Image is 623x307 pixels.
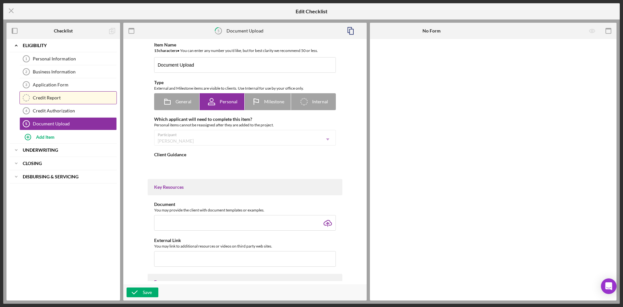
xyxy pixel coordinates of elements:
[25,70,27,74] tspan: 2
[33,82,116,87] div: Application Form
[154,47,336,54] div: You can enter any number you'd like, but for best clarity we recommend 50 or less.
[154,207,336,213] div: You may provide the client with document templates or examples.
[19,91,117,104] a: Credit Report
[220,99,238,104] span: Personal
[154,279,336,285] div: Forms
[143,288,152,297] div: Save
[19,104,117,117] a: 4Credit Authorization
[19,65,117,78] a: 2Business Information
[54,28,73,33] b: Checklist
[264,99,284,104] span: Milestone
[422,28,441,33] b: No Form
[154,238,336,243] div: External Link
[296,8,327,14] h5: Edit Checklist
[226,28,263,33] div: Document Upload
[19,52,117,65] a: 1Personal Information
[154,243,336,249] div: You may link to additional resources or videos on third party web sites.
[33,108,116,113] div: Credit Authorization
[127,288,158,297] button: Save
[25,83,27,87] tspan: 3
[154,152,336,157] div: Client Guidance
[154,42,336,47] div: Item Name
[154,122,336,128] div: Personal items cannot be reassigned after they are added to the project.
[23,175,79,179] b: Disbursing & Servicing
[33,69,116,74] div: Business Information
[19,117,117,130] a: 5Document Upload
[154,185,336,190] div: Key Resources
[154,48,179,53] b: 15 character s •
[176,99,191,104] span: General
[33,121,116,126] div: Document Upload
[154,80,336,85] div: Type
[33,56,116,61] div: Personal Information
[601,278,617,294] div: Open Intercom Messenger
[25,122,27,126] tspan: 5
[154,85,336,92] div: External and Milestone items are visible to clients. Use Internal for use by your office only.
[23,44,47,47] b: Eligibility
[33,95,116,100] div: Credit Report
[25,57,27,61] tspan: 1
[23,148,58,152] b: Underwriting
[19,130,117,143] button: Add Item
[217,29,219,33] tspan: 5
[23,161,42,165] b: Closing
[154,202,336,207] div: Document
[154,117,336,122] div: Which applicant will need to complete this item?
[19,78,117,91] a: 3Application Form
[36,131,55,143] div: Add Item
[312,99,328,104] span: Internal
[25,109,28,113] tspan: 4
